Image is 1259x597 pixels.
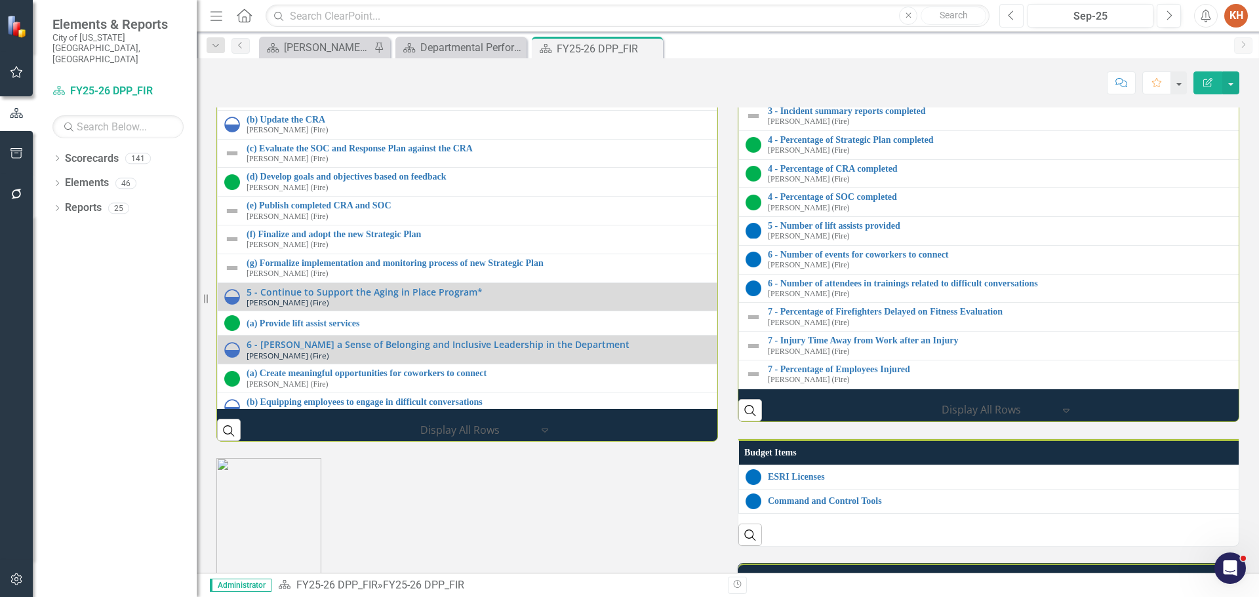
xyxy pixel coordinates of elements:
[247,229,710,239] a: (f) Finalize and adopt the new Strategic Plan
[247,155,329,163] small: [PERSON_NAME] (Fire)
[224,260,240,276] img: Not Defined
[768,307,1241,317] a: 7 - Percentage of Firefighters Delayed on Fitness Evaluation
[739,360,1249,389] td: Double-Click to Edit Right Click for Context Menu
[739,130,1249,159] td: Double-Click to Edit Right Click for Context Menu
[746,309,761,325] img: Not Defined
[768,496,1244,506] a: Command and Control Tools
[768,318,850,327] small: [PERSON_NAME] (Fire)
[768,135,1241,145] a: 4 - Percentage of Strategic Plan completed
[746,137,761,153] img: On Target
[247,298,329,307] small: [PERSON_NAME] (Fire)
[746,338,761,354] img: Not Defined
[768,279,1241,288] a: 6 - Number of attendees in trainings related to difficult conversations
[768,232,850,241] small: [PERSON_NAME] (Fire)
[1032,9,1149,24] div: Sep-25
[247,368,710,378] a: (a) Create meaningful opportunities for coworkers to connect
[218,311,717,336] td: Double-Click to Edit Right Click for Context Menu
[739,245,1249,274] td: Double-Click to Edit Right Click for Context Menu
[739,159,1249,188] td: Double-Click to Edit Right Click for Context Menu
[768,146,850,155] small: [PERSON_NAME] (Fire)
[739,332,1249,360] td: Double-Click to Edit Right Click for Context Menu
[768,376,850,384] small: [PERSON_NAME] (Fire)
[247,172,710,182] a: (d) Develop goals and objectives based on feedback
[65,151,119,166] a: Scorecards
[218,139,717,168] td: Double-Click to Edit Right Click for Context Menu
[218,336,717,364] td: Double-Click to Edit Right Click for Context Menu
[247,201,710,210] a: (e) Publish completed CRA and SOC
[746,223,761,239] img: No Target Established
[224,289,240,305] img: In Progress
[52,115,184,138] input: Search Below...
[746,493,761,509] img: No Target Established
[768,472,1244,482] a: ESRI Licenses
[218,168,717,197] td: Double-Click to Edit Right Click for Context Menu
[746,166,761,182] img: On Target
[52,16,184,32] span: Elements & Reports
[247,183,329,192] small: [PERSON_NAME] (Fire)
[768,221,1241,231] a: 5 - Number of lift assists provided
[768,117,850,126] small: [PERSON_NAME] (Fire)
[210,579,271,592] span: Administrator
[224,203,240,219] img: Not Defined
[768,192,1241,202] a: 4 - Percentage of SOC completed
[746,366,761,382] img: Not Defined
[224,342,240,358] img: In Progress
[1028,4,1153,28] button: Sep-25
[125,153,151,164] div: 141
[1224,4,1248,28] button: KH
[218,282,717,311] td: Double-Click to Edit Right Click for Context Menu
[768,290,850,298] small: [PERSON_NAME] (Fire)
[247,397,710,407] a: (b) Equipping employees to engage in difficult conversations
[247,380,329,389] small: [PERSON_NAME] (Fire)
[247,258,710,268] a: (g) Formalize implementation and monitoring process of new Strategic Plan
[768,261,850,269] small: [PERSON_NAME] (Fire)
[247,339,710,349] a: 6 - [PERSON_NAME] a Sense of Belonging and Inclusive Leadership in the Department
[768,204,850,212] small: [PERSON_NAME] (Fire)
[218,110,717,139] td: Double-Click to Edit Right Click for Context Menu
[218,393,717,421] td: Double-Click to Edit Right Click for Context Menu
[768,106,1241,116] a: 3 - Incident summary reports completed
[383,579,464,591] div: FY25-26 DPP_FIR
[921,7,986,25] button: Search
[224,315,240,331] img: On Target
[768,364,1241,374] a: 7 - Percentage of Employees Injured
[746,280,761,296] img: No Target Established
[247,144,710,153] a: (c) Evaluate the SOC and Response Plan against the CRA
[224,399,240,415] img: In Progress
[1214,552,1246,584] iframe: Intercom live chat
[224,174,240,190] img: On Target
[224,231,240,247] img: Not Defined
[65,176,109,191] a: Elements
[115,178,136,189] div: 46
[739,102,1249,130] td: Double-Click to Edit Right Click for Context Menu
[218,364,717,393] td: Double-Click to Edit Right Click for Context Menu
[768,347,850,356] small: [PERSON_NAME] (Fire)
[420,39,523,56] div: Departmental Performance Plans - 3 Columns
[7,14,30,37] img: ClearPoint Strategy
[52,32,184,64] small: City of [US_STATE][GEOGRAPHIC_DATA], [GEOGRAPHIC_DATA]
[739,490,1251,514] td: Double-Click to Edit Right Click for Context Menu
[557,41,660,57] div: FY25-26 DPP_FIR
[739,188,1249,217] td: Double-Click to Edit Right Click for Context Menu
[247,241,329,249] small: [PERSON_NAME] (Fire)
[52,84,184,99] a: FY25-26 DPP_FIR
[768,250,1241,260] a: 6 - Number of events for coworkers to connect
[247,115,710,125] a: (b) Update the CRA
[247,351,329,360] small: [PERSON_NAME] (Fire)
[746,252,761,267] img: No Target Established
[749,571,1232,581] h3: Acronym Definitions
[768,175,850,183] small: [PERSON_NAME] (Fire)
[739,217,1249,246] td: Double-Click to Edit Right Click for Context Menu
[65,201,102,216] a: Reports
[940,10,968,20] span: Search
[247,287,710,297] a: 5 - Continue to Support the Aging in Place Program*
[224,145,240,161] img: Not Defined
[739,303,1249,332] td: Double-Click to Edit Right Click for Context Menu
[218,225,717,254] td: Double-Click to Edit Right Click for Context Menu
[278,578,718,593] div: »
[266,5,989,28] input: Search ClearPoint...
[247,318,710,328] a: (a) Provide lift assist services
[224,371,240,387] img: On Target
[399,39,523,56] a: Departmental Performance Plans - 3 Columns
[739,465,1251,490] td: Double-Click to Edit Right Click for Context Menu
